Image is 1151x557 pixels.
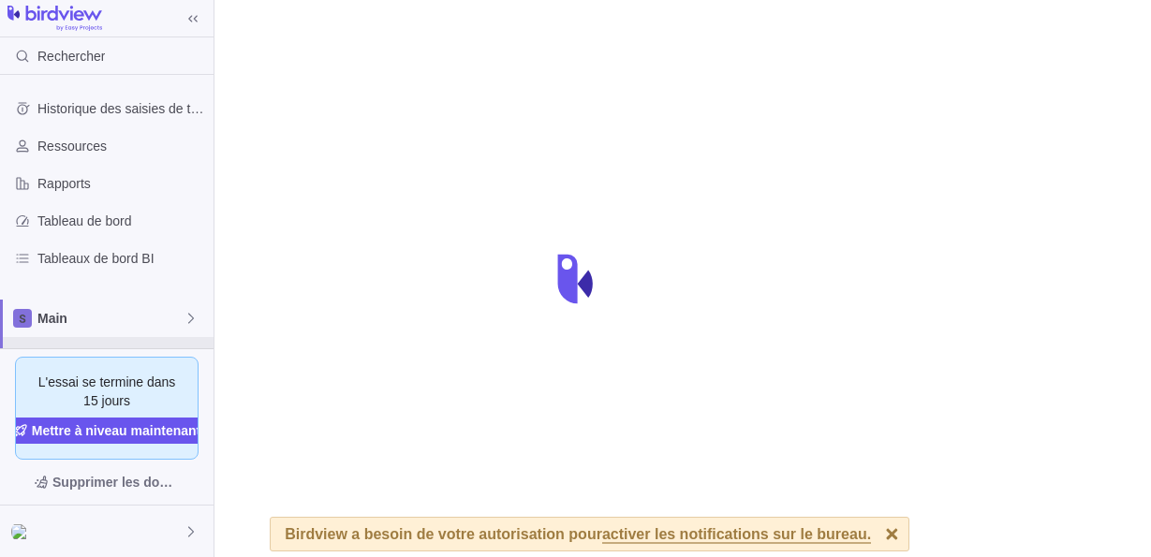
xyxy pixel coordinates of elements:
div: Vvvvv [11,520,34,543]
img: logo [7,6,102,32]
span: Historique des saisies de temps [37,99,206,118]
span: Centre d'activités [37,346,206,365]
div: loading [539,242,613,316]
span: L'essai se termine dans 15 jours [31,373,183,410]
img: Show [11,524,34,539]
span: Rapports [37,174,206,193]
span: Supprimer les données d'exemple [52,471,180,493]
span: Main [37,309,184,328]
span: Tableaux de bord BI [37,249,206,268]
span: activer les notifications sur le bureau. [602,527,871,544]
a: Mettre à niveau maintenant [6,418,209,444]
div: Birdview a besoin de votre autorisation pour [285,518,871,550]
span: Ressources [37,137,206,155]
span: Tableau de bord [37,212,206,230]
span: Mettre à niveau maintenant [32,421,201,440]
span: Supprimer les données d'exemple [15,467,199,497]
span: Rechercher [37,47,105,66]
